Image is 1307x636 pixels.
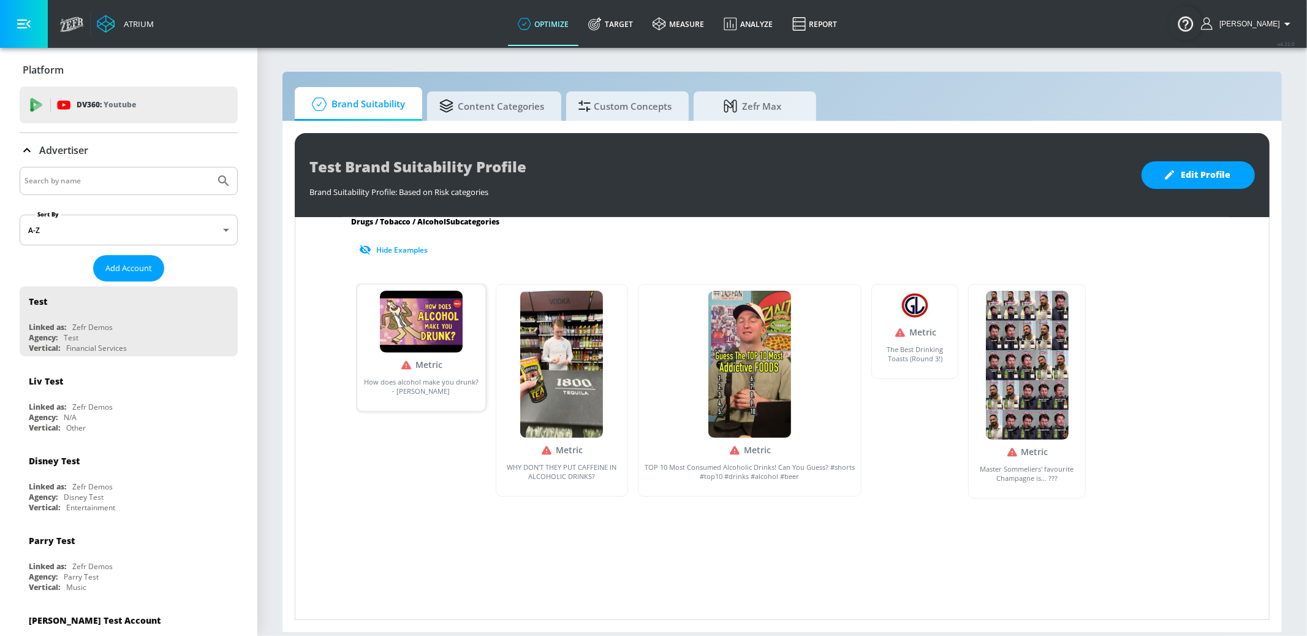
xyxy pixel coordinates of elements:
[29,322,66,332] div: Linked as:
[986,291,1069,440] img: video-thumbnail
[72,561,113,572] div: Zefr Demos
[307,90,405,119] span: Brand Suitability
[29,455,80,467] div: Disney Test
[20,215,238,245] div: A-Z
[20,133,238,167] div: Advertiser
[708,291,791,438] img: video-thumbnail
[714,2,782,46] a: Analyze
[20,446,238,516] div: Disney TestLinked as:Zefr DemosAgency:Disney TestVertical:Entertainment
[415,359,442,370] span: Metric
[104,98,136,111] p: Youtube
[29,492,58,502] div: Agency:
[556,444,583,456] span: Metric
[900,291,930,320] img: video-thumbnail
[20,366,238,436] div: Liv TestLinked as:Zefr DemosAgency:N/AVertical:Other
[29,402,66,412] div: Linked as:
[341,217,1229,227] div: Drugs / Tobacco / Alcohol Subcategories
[20,286,238,356] div: TestLinked as:Zefr DemosAgency:TestVertical:Financial Services
[540,444,553,456] i: Unsuitable
[25,173,210,189] input: Search by name
[1278,40,1295,47] span: v 4.32.0
[64,332,78,343] div: Test
[502,462,621,481] a: WHY DON'T THEY PUT CAFFEINE IN ALCOHOLIC DRINKS?
[975,464,1079,483] a: Master Sommeliers' favourite Champagne is... ???
[35,210,61,218] label: Sort By
[1006,446,1018,458] i: Unsuitable
[1169,6,1203,40] button: Open Resource Center
[729,444,741,456] i: Unsuitable
[439,91,544,121] span: Content Categories
[20,526,238,596] div: Parry TestLinked as:Zefr DemosAgency:Parry TestVertical:Music
[29,375,63,387] div: Liv Test
[66,343,127,353] div: Financial Services
[20,86,238,123] div: DV360: Youtube
[706,91,799,121] span: Zefr Max
[357,215,1219,260] p: Socially acceptable, light references to alcohol or minor/moderate consumption of alcoholic bever...
[1142,161,1255,189] button: Edit Profile
[72,322,113,332] div: Zefr Demos
[578,2,643,46] a: Target
[77,98,136,112] p: DV360:
[894,326,906,339] i: Unsuitable
[20,53,238,87] div: Platform
[363,377,479,396] a: How does alcohol make you drunk? - [PERSON_NAME]
[29,572,58,582] div: Agency:
[1021,446,1048,458] span: Metric
[93,255,164,282] button: Add Account
[645,462,855,481] a: TOP 10 Most Consumed Alcoholic Drinks! Can You Guess? #shorts #top10 #drinks #alcohol #beer
[72,481,113,492] div: Zefr Demos
[29,561,66,572] div: Linked as:
[643,2,714,46] a: measure
[29,615,161,626] div: [PERSON_NAME] Test Account
[29,481,66,492] div: Linked as:
[97,15,154,33] a: Atrium
[357,240,433,260] button: Hide Examples
[29,502,60,513] div: Vertical:
[380,291,463,353] img: video-thumbnail
[64,412,77,423] div: N/A
[878,345,952,363] a: The Best Drinking Toasts (Round 3!)
[782,2,847,46] a: Report
[578,91,672,121] span: Custom Concepts
[29,332,58,343] div: Agency:
[29,535,75,546] div: Parry Test
[1201,17,1295,31] button: [PERSON_NAME]
[29,423,60,433] div: Vertical:
[119,18,154,29] div: Atrium
[744,444,771,456] span: Metric
[23,63,64,77] p: Platform
[39,144,88,157] p: Advertiser
[105,261,152,275] span: Add Account
[309,180,1129,197] div: Brand Suitability Profile: Based on Risk categories
[29,343,60,353] div: Vertical:
[29,296,47,307] div: Test
[64,492,104,502] div: Disney Test
[508,2,578,46] a: optimize
[400,359,412,371] i: Unsuitable
[72,402,113,412] div: Zefr Demos
[1166,167,1230,183] span: Edit Profile
[66,582,86,592] div: Music
[520,291,603,438] img: video-thumbnail
[66,502,115,513] div: Entertainment
[909,326,936,338] span: Metric
[29,412,58,423] div: Agency:
[64,572,99,582] div: Parry Test
[1214,20,1280,28] span: login as: casey.cohen@zefr.com
[29,582,60,592] div: Vertical:
[66,423,86,433] div: Other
